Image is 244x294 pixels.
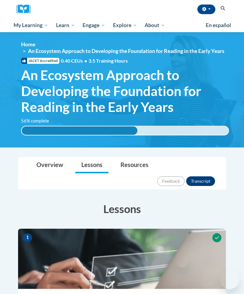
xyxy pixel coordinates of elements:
[21,67,229,115] span: An Ecosystem Approach to Developing the Foundation for Reading in the Early Years
[9,18,235,32] div: Main menu
[145,22,165,29] span: About
[52,18,79,32] a: Learn
[30,157,69,173] a: Overview
[83,22,105,29] span: Engage
[157,176,185,186] button: Feedback
[21,118,56,124] label: 56% complete
[79,18,109,32] a: Engage
[206,22,231,28] span: En español
[186,176,215,186] button: Transcript
[197,5,215,14] button: Account Settings
[114,157,155,173] a: Resources
[176,255,188,268] iframe: Close message
[18,229,226,289] img: Course Image
[61,57,89,64] span: 0.40 CEUs
[56,22,75,29] span: Learn
[10,18,52,32] a: My Learning
[113,22,137,29] span: Explore
[18,201,226,216] h3: Lessons
[28,48,224,54] span: An Ecosystem Approach to Developing the Foundation for Reading in the Early Years
[202,19,235,32] a: En español
[23,233,32,242] span: 1
[218,5,227,12] button: Search
[22,126,137,135] div: 56% complete
[141,18,169,32] a: About
[14,22,48,29] span: My Learning
[109,18,141,32] a: Explore
[89,58,128,63] span: 3.5 Training Hours
[17,5,35,14] a: Cox Campus
[17,5,35,14] img: Logo brand
[84,58,87,63] span: •
[75,157,108,173] a: Lessons
[220,270,239,289] iframe: Button to launch messaging window
[21,41,35,48] a: Home
[21,58,59,64] span: IACET Accredited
